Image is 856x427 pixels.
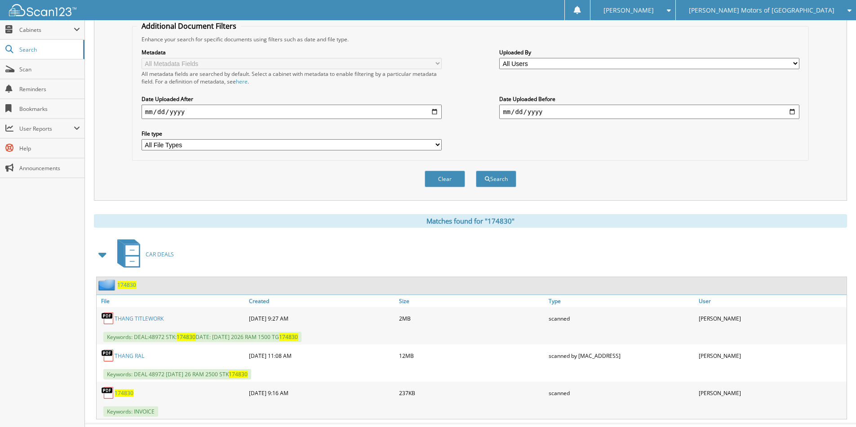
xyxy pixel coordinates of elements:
[177,333,195,341] span: 174830
[142,105,442,119] input: start
[397,347,547,365] div: 12MB
[19,85,80,93] span: Reminders
[19,66,80,73] span: Scan
[279,333,298,341] span: 174830
[397,309,547,327] div: 2MB
[546,295,696,307] a: Type
[115,352,144,360] a: THANG RAL
[425,171,465,187] button: Clear
[19,125,74,132] span: User Reports
[101,386,115,400] img: PDF.png
[247,295,397,307] a: Created
[137,35,804,43] div: Enhance your search for specific documents using filters such as date and file type.
[247,309,397,327] div: [DATE] 9:27 AM
[97,295,247,307] a: File
[546,384,696,402] div: scanned
[499,48,799,56] label: Uploaded By
[696,347,847,365] div: [PERSON_NAME]
[19,26,74,34] span: Cabinets
[236,78,248,85] a: here
[101,312,115,325] img: PDF.png
[137,21,241,31] legend: Additional Document Filters
[247,347,397,365] div: [DATE] 11:08 AM
[696,295,847,307] a: User
[229,370,248,378] span: 174830
[94,214,847,228] div: Matches found for "174830"
[115,315,164,322] a: THANG TITLEWORK
[546,309,696,327] div: scanned
[101,349,115,362] img: PDF.png
[142,70,442,85] div: All metadata fields are searched by default. Select a cabinet with metadata to enable filtering b...
[142,48,442,56] label: Metadata
[689,8,834,13] span: [PERSON_NAME] Motors of [GEOGRAPHIC_DATA]
[811,384,856,427] iframe: Chat Widget
[476,171,516,187] button: Search
[9,4,76,16] img: scan123-logo-white.svg
[146,251,174,258] span: CAR DEALS
[19,105,80,113] span: Bookmarks
[247,384,397,402] div: [DATE] 9:16 AM
[397,384,547,402] div: 237KB
[19,145,80,152] span: Help
[19,46,79,53] span: Search
[546,347,696,365] div: scanned by [MAC_ADDRESS]
[142,95,442,103] label: Date Uploaded After
[142,130,442,137] label: File type
[19,164,80,172] span: Announcements
[103,369,251,379] span: Keywords: DEAL 48972 [DATE] 26 RAM 2500 STK
[603,8,654,13] span: [PERSON_NAME]
[98,279,117,291] img: folder2.png
[696,384,847,402] div: [PERSON_NAME]
[397,295,547,307] a: Size
[103,406,158,417] span: Keywords: INVOICE
[499,105,799,119] input: end
[499,95,799,103] label: Date Uploaded Before
[117,281,136,289] a: 174830
[696,309,847,327] div: [PERSON_NAME]
[115,389,133,397] a: 174830
[112,237,174,272] a: CAR DEALS
[103,332,302,342] span: Keywords: DEAL:48972 STK: DATE: [DATE] 2026 RAM 1500 TG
